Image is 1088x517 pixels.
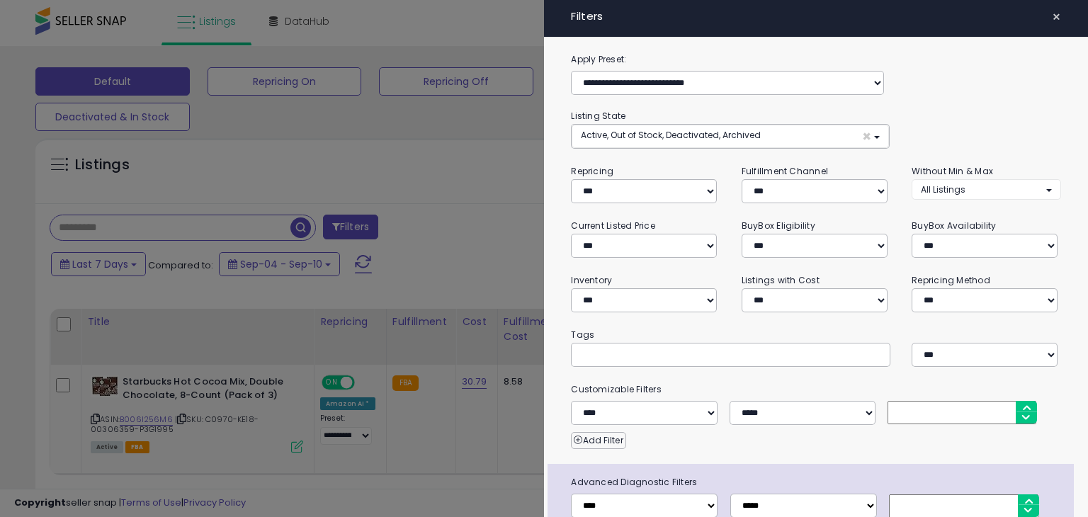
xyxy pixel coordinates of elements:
button: × [1046,7,1067,27]
small: BuyBox Availability [912,220,996,232]
span: All Listings [921,183,965,195]
small: Repricing [571,165,613,177]
span: Advanced Diagnostic Filters [560,475,1073,490]
button: Active, Out of Stock, Deactivated, Archived × [572,125,888,148]
small: Without Min & Max [912,165,993,177]
small: Listing State [571,110,625,122]
small: Fulfillment Channel [742,165,828,177]
small: Current Listed Price [571,220,654,232]
label: Apply Preset: [560,52,1071,67]
small: Inventory [571,274,612,286]
small: Repricing Method [912,274,990,286]
h4: Filters [571,11,1060,23]
button: All Listings [912,179,1060,200]
small: Tags [560,327,1071,343]
small: Listings with Cost [742,274,820,286]
button: Add Filter [571,432,625,449]
span: Active, Out of Stock, Deactivated, Archived [581,129,761,141]
span: × [1052,7,1061,27]
small: BuyBox Eligibility [742,220,815,232]
span: × [862,129,871,144]
small: Customizable Filters [560,382,1071,397]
